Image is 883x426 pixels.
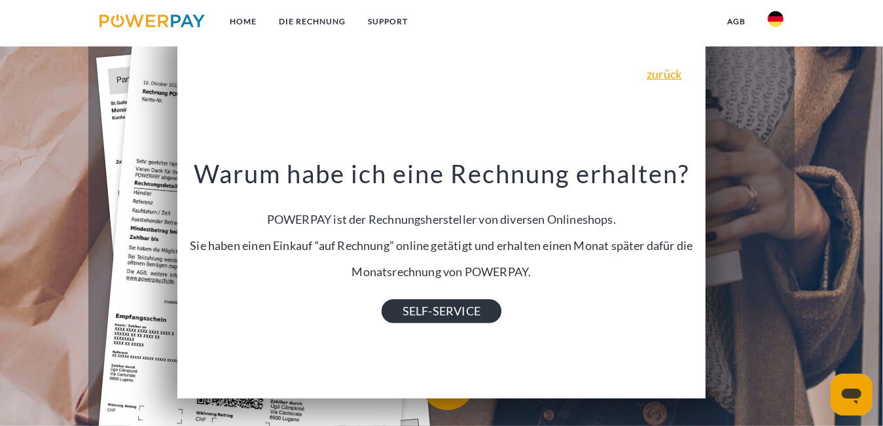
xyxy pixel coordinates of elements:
[647,68,681,80] a: zurück
[768,11,784,27] img: de
[357,10,419,33] a: SUPPORT
[186,159,697,311] div: POWERPAY ist der Rechnungshersteller von diversen Onlineshops. Sie haben einen Einkauf “auf Rechn...
[99,14,205,27] img: logo-powerpay.svg
[268,10,357,33] a: DIE RECHNUNG
[186,159,697,190] h3: Warum habe ich eine Rechnung erhalten?
[219,10,268,33] a: Home
[716,10,757,33] a: agb
[382,300,501,323] a: SELF-SERVICE
[422,358,762,410] button: Hilfe-Center
[831,374,873,416] iframe: Schaltfläche zum Öffnen des Messaging-Fensters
